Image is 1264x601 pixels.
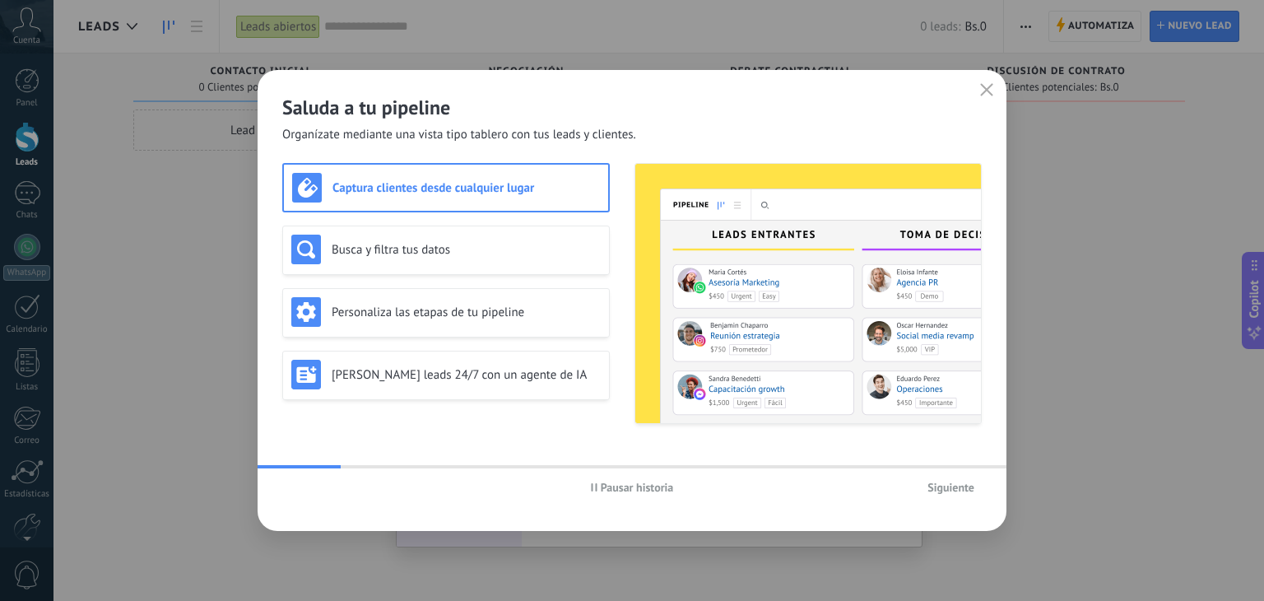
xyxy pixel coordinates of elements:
[332,305,601,320] h3: Personaliza las etapas de tu pipeline
[332,242,601,258] h3: Busca y filtra tus datos
[332,180,600,196] h3: Captura clientes desde cualquier lugar
[927,482,974,493] span: Siguiente
[282,127,636,143] span: Organízate mediante una vista tipo tablero con tus leads y clientes.
[601,482,674,493] span: Pausar historia
[282,95,982,120] h2: Saluda a tu pipeline
[332,367,601,383] h3: [PERSON_NAME] leads 24/7 con un agente de IA
[583,475,681,500] button: Pausar historia
[920,475,982,500] button: Siguiente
